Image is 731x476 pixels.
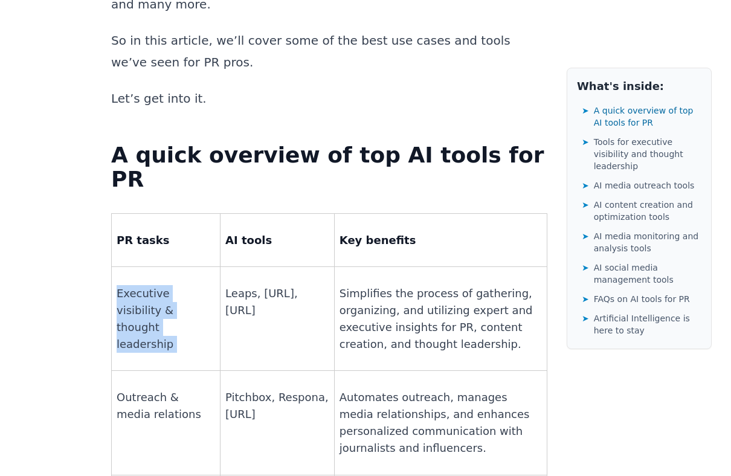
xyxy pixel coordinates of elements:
span: ➤ [582,105,589,117]
strong: Key benefits [340,234,416,246]
a: ➤AI media outreach tools [582,177,701,194]
p: Executive visibility & thought leadership [117,285,215,353]
a: ➤Artificial Intelligence is here to stay [582,310,701,339]
h2: What's inside: [577,78,701,95]
span: ➤ [582,230,589,242]
a: ➤AI content creation and optimization tools [582,196,701,225]
a: ➤Tools for executive visibility and thought leadership [582,133,701,175]
span: ➤ [582,179,589,191]
strong: A quick overview of top AI tools for PR [111,143,544,191]
span: ➤ [582,199,589,211]
p: Automates outreach, manages media relationships, and enhances personalized communication with jou... [340,389,542,457]
a: ➤A quick overview of top AI tools for PR [582,102,701,131]
span: Tools for executive visibility and thought leadership [594,136,701,172]
p: Let’s get into it. [111,88,547,109]
span: AI content creation and optimization tools [594,199,701,223]
p: Outreach & media relations [117,389,215,423]
a: ➤AI social media management tools [582,259,701,288]
span: ➤ [582,312,589,324]
strong: AI tools [225,234,272,246]
span: ➤ [582,136,589,148]
p: Pitchbox, Respona, [URL] [225,389,329,423]
span: AI social media management tools [594,262,701,286]
span: A quick overview of top AI tools for PR [594,105,701,129]
p: So in this article, we’ll cover some of the best use cases and tools we’ve seen for PR pros. [111,30,547,73]
p: Leaps, [URL], [URL] [225,285,329,319]
p: Simplifies the process of gathering, organizing, and utilizing expert and executive insights for ... [340,285,542,353]
span: Artificial Intelligence is here to stay [594,312,701,336]
strong: PR tasks [117,234,169,246]
span: ➤ [582,293,589,305]
a: ➤AI media monitoring and analysis tools [582,228,701,257]
a: ➤FAQs on AI tools for PR [582,291,701,307]
span: AI media outreach tools [594,179,695,191]
span: ➤ [582,262,589,274]
span: FAQs on AI tools for PR [594,293,690,305]
span: AI media monitoring and analysis tools [594,230,701,254]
